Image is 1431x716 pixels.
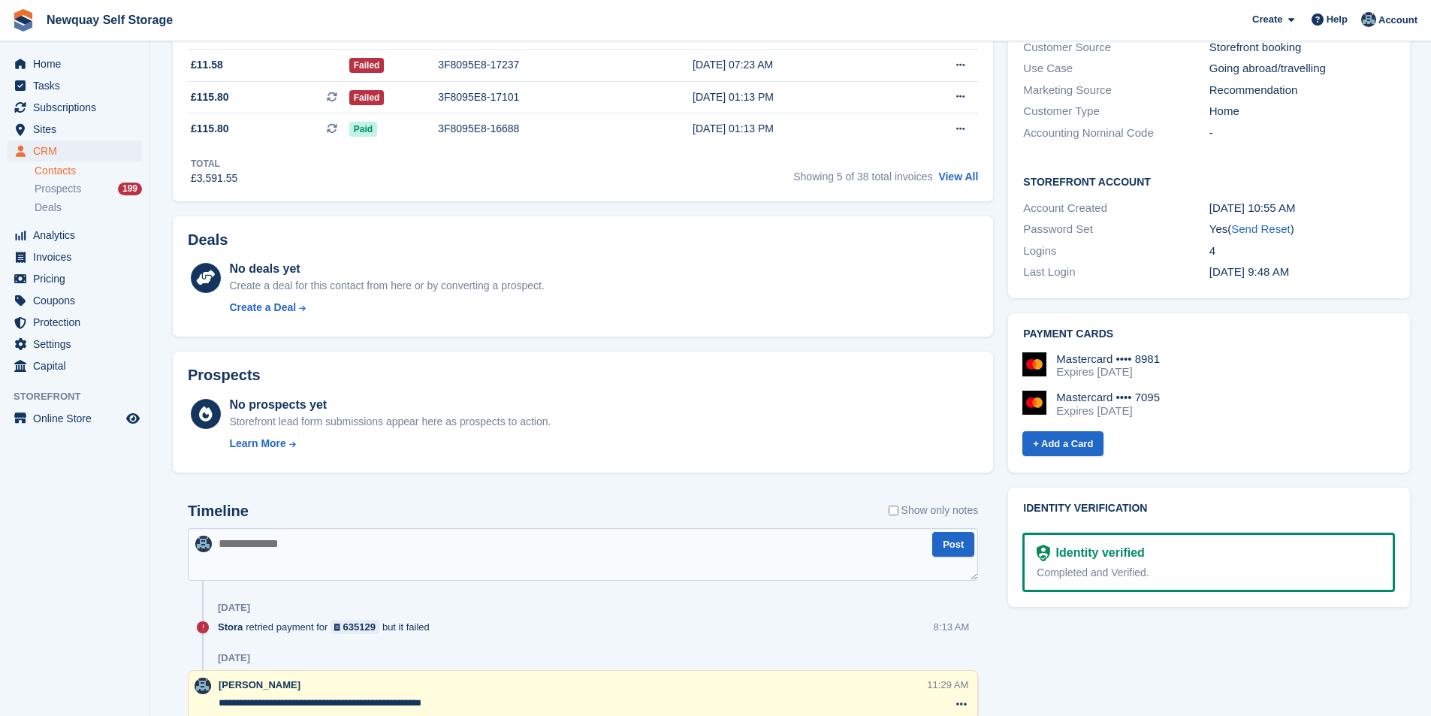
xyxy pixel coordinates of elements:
span: Capital [33,355,123,376]
span: Coupons [33,290,123,311]
span: £11.58 [191,57,223,73]
span: Storefront [14,389,149,404]
span: £115.80 [191,121,229,137]
div: Learn More [229,436,285,452]
a: menu [8,97,142,118]
label: Show only notes [889,503,979,518]
span: [PERSON_NAME] [219,679,300,690]
div: Create a Deal [229,300,296,316]
span: Showing 5 of 38 total invoices [793,171,932,183]
span: Paid [349,122,377,137]
div: Identity verified [1050,544,1145,562]
a: menu [8,268,142,289]
div: [DATE] 01:13 PM [693,89,898,105]
a: menu [8,119,142,140]
span: £115.80 [191,89,229,105]
a: menu [8,53,142,74]
a: menu [8,225,142,246]
a: 635129 [331,620,379,634]
input: Show only notes [889,503,898,518]
div: Recommendation [1209,82,1395,99]
div: No deals yet [229,260,544,278]
a: menu [8,334,142,355]
a: Contacts [35,164,142,178]
a: Prospects 199 [35,181,142,197]
img: Mastercard Logo [1022,352,1046,376]
div: No prospects yet [229,396,551,414]
h2: Identity verification [1023,503,1395,515]
span: Subscriptions [33,97,123,118]
h2: Prospects [188,367,261,384]
div: Going abroad/travelling [1209,60,1395,77]
img: Mastercard Logo [1022,391,1046,415]
div: Create a deal for this contact from here or by converting a prospect. [229,278,544,294]
span: Create [1252,12,1282,27]
span: Home [33,53,123,74]
a: menu [8,408,142,429]
div: [DATE] 01:13 PM [693,121,898,137]
div: [DATE] 07:23 AM [693,57,898,73]
img: stora-icon-8386f47178a22dfd0bd8f6a31ec36ba5ce8667c1dd55bd0f319d3a0aa187defe.svg [12,9,35,32]
div: Mastercard •••• 7095 [1056,391,1160,404]
div: [DATE] [218,602,250,614]
div: Total [191,157,237,171]
div: Customer Type [1023,103,1209,120]
a: menu [8,246,142,267]
div: 8:13 AM [934,620,970,634]
div: Accounting Nominal Code [1023,125,1209,142]
h2: Deals [188,231,228,249]
div: Marketing Source [1023,82,1209,99]
span: Protection [33,312,123,333]
h2: Storefront Account [1023,174,1395,189]
span: Invoices [33,246,123,267]
a: Preview store [124,409,142,427]
span: Online Store [33,408,123,429]
div: [DATE] 10:55 AM [1209,200,1395,217]
div: 11:29 AM [927,678,968,692]
a: View All [938,171,978,183]
time: 2023-06-13 08:48:07 UTC [1209,265,1289,278]
a: Newquay Self Storage [41,8,179,32]
span: Settings [33,334,123,355]
div: 3F8095E8-17101 [438,89,645,105]
button: Post [932,532,974,557]
div: [DATE] [218,652,250,664]
span: Deals [35,201,62,215]
a: menu [8,355,142,376]
div: Mastercard •••• 8981 [1056,352,1160,366]
div: - [1209,125,1395,142]
span: Tasks [33,75,123,96]
div: Logins [1023,243,1209,260]
h2: Timeline [188,503,249,520]
img: Colette Pearce [195,678,211,694]
div: Last Login [1023,264,1209,281]
span: Prospects [35,182,81,196]
span: ( ) [1227,222,1294,235]
a: menu [8,312,142,333]
span: Analytics [33,225,123,246]
div: 199 [118,183,142,195]
a: Create a Deal [229,300,544,316]
div: 635129 [343,620,376,634]
img: Colette Pearce [1361,12,1376,27]
div: Password Set [1023,221,1209,238]
div: Customer Source [1023,39,1209,56]
a: menu [8,140,142,162]
h2: Payment cards [1023,328,1395,340]
a: menu [8,75,142,96]
img: Colette Pearce [195,536,212,552]
div: Completed and Verified. [1037,565,1381,581]
div: Storefront booking [1209,39,1395,56]
div: Yes [1209,221,1395,238]
a: menu [8,290,142,311]
span: Pricing [33,268,123,289]
span: CRM [33,140,123,162]
div: retried payment for but it failed [218,620,437,634]
a: + Add a Card [1022,431,1103,456]
a: Learn More [229,436,551,452]
span: Failed [349,58,385,73]
div: Use Case [1023,60,1209,77]
span: Failed [349,90,385,105]
div: Expires [DATE] [1056,404,1160,418]
a: Deals [35,200,142,216]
